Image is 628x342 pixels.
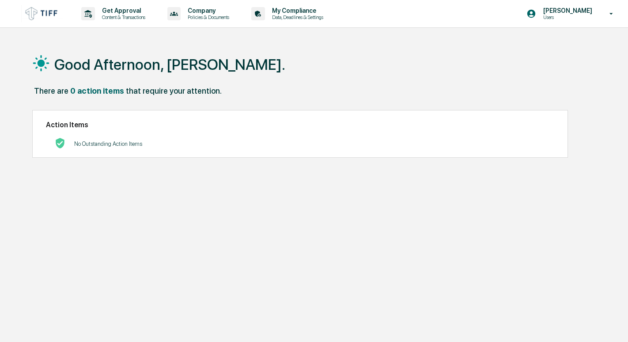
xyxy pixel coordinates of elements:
img: logo [21,5,64,22]
p: No Outstanding Action Items [74,141,142,147]
h1: Good Afternoon, [PERSON_NAME]. [54,56,285,73]
p: My Compliance [265,7,328,14]
h2: Action Items [46,121,555,129]
div: 0 action items [70,86,124,95]
p: [PERSON_NAME] [536,7,597,14]
p: Get Approval [95,7,150,14]
p: Data, Deadlines & Settings [265,14,328,20]
p: Policies & Documents [181,14,234,20]
p: Users [536,14,597,20]
div: that require your attention. [126,86,222,95]
p: Content & Transactions [95,14,150,20]
div: There are [34,86,68,95]
img: No Actions logo [55,138,65,148]
p: Company [181,7,234,14]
